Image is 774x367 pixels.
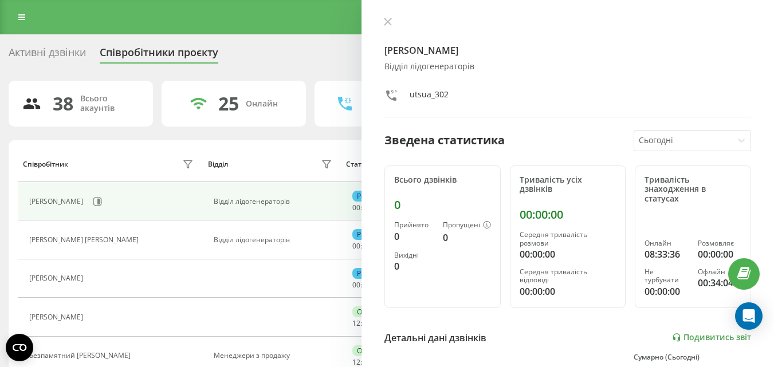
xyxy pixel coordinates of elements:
div: 0 [394,230,434,243]
div: 25 [218,93,239,115]
div: : : [352,358,380,366]
div: Онлайн [246,99,278,109]
div: Середня тривалість розмови [520,231,616,247]
div: Офлайн [698,268,741,276]
div: 38 [53,93,73,115]
div: : : [352,319,380,327]
div: Розмовляє [352,229,398,240]
div: Прийнято [394,221,434,229]
div: Співробітник [23,160,68,168]
div: Вихідні [394,251,434,259]
div: Відділ [208,160,228,168]
a: Подивитись звіт [672,333,751,342]
div: 0 [394,198,491,212]
div: Онлайн [352,306,388,317]
div: Не турбувати [645,268,688,285]
div: Розмовляє [352,268,398,279]
span: 00 [352,241,360,251]
div: Відділ лідогенераторів [214,198,335,206]
div: [PERSON_NAME] [29,198,86,206]
div: Зведена статистика [384,132,505,149]
span: 12 [352,318,360,328]
div: Статус [346,160,368,168]
div: 0 [394,259,434,273]
div: Менеджери з продажу [214,352,335,360]
div: Онлайн [352,345,388,356]
div: Всього акаунтів [80,94,139,113]
div: 0 [443,231,491,244]
div: Відділ лідогенераторів [214,236,335,244]
div: [PERSON_NAME] [29,313,86,321]
div: 00:34:04 [698,276,741,290]
div: Тривалість усіх дзвінків [520,175,616,195]
div: 00:00:00 [520,208,616,222]
div: : : [352,204,380,212]
div: Онлайн [645,239,688,247]
div: 00:00:00 [520,247,616,261]
span: 12 [352,357,360,367]
div: Детальні дані дзвінків [384,331,486,345]
div: : : [352,281,380,289]
div: Пропущені [443,221,491,230]
div: Сумарно (Сьогодні) [634,353,751,361]
div: Розмовляє [352,191,398,202]
div: 00:00:00 [520,285,616,298]
span: 00 [352,203,360,212]
button: Open CMP widget [6,334,33,361]
div: [PERSON_NAME] [PERSON_NAME] [29,236,142,244]
span: 00 [352,280,360,290]
h4: [PERSON_NAME] [384,44,751,57]
div: Середня тривалість відповіді [520,268,616,285]
div: 08:33:36 [645,247,688,261]
div: Безпамятний [PERSON_NAME] [29,352,133,360]
div: Всього дзвінків [394,175,491,185]
div: 00:00:00 [698,247,741,261]
div: Розмовляє [698,239,741,247]
div: : : [352,242,380,250]
div: [PERSON_NAME] [29,274,86,282]
div: Активні дзвінки [9,46,86,64]
div: Open Intercom Messenger [735,302,763,330]
div: Співробітники проєкту [100,46,218,64]
div: 00:00:00 [645,285,688,298]
div: Відділ лідогенераторів [384,62,751,72]
div: utsua_302 [410,89,449,105]
div: Тривалість знаходження в статусах [645,175,741,204]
